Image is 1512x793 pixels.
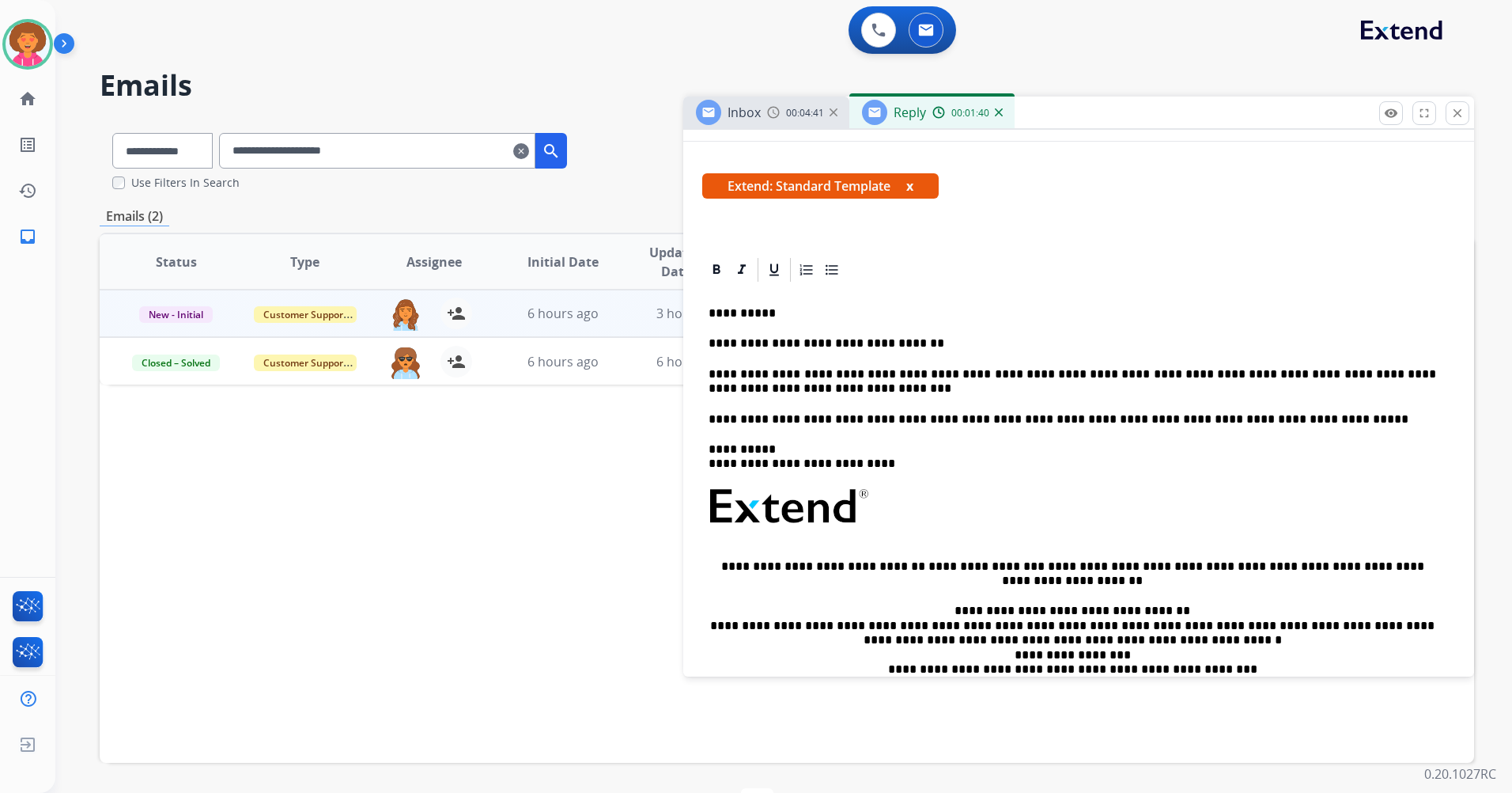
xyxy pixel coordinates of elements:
span: Inbox [728,104,761,121]
img: avatar [6,22,50,66]
label: Use Filters In Search [131,175,240,191]
span: New - Initial [139,306,213,323]
mat-icon: close [1450,106,1465,120]
img: agent-avatar [390,346,421,379]
span: Reply [894,104,926,121]
span: 3 hours ago [656,305,728,322]
span: 6 hours ago [527,305,599,322]
mat-icon: clear [513,142,529,161]
div: Ordered List [795,258,818,282]
span: Status [156,252,197,271]
mat-icon: person_add [447,304,466,323]
mat-icon: history [18,181,37,200]
div: Italic [730,258,754,282]
mat-icon: fullscreen [1417,106,1431,120]
div: Bullet List [820,258,844,282]
img: agent-avatar [390,298,421,331]
span: 00:01:40 [951,107,989,120]
span: Initial Date [527,252,599,271]
span: 00:04:41 [786,107,824,120]
mat-icon: inbox [18,227,37,246]
span: Extend: Standard Template [702,173,939,199]
p: 0.20.1027RC [1424,765,1496,784]
span: Assignee [406,252,462,271]
span: Closed – Solved [132,355,220,371]
span: 6 hours ago [656,353,728,370]
mat-icon: search [542,142,561,161]
mat-icon: home [18,89,37,108]
mat-icon: person_add [447,352,466,371]
span: Customer Support [254,306,357,323]
div: Underline [762,258,786,282]
mat-icon: list_alt [18,135,37,154]
span: 6 hours ago [527,353,599,370]
span: Type [290,252,319,271]
span: Updated Date [641,243,712,281]
span: Customer Support [254,355,357,371]
p: Emails (2) [100,207,169,226]
mat-icon: remove_red_eye [1384,106,1398,120]
h2: Emails [100,70,1474,101]
button: x [906,176,913,195]
div: Bold [705,258,728,282]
